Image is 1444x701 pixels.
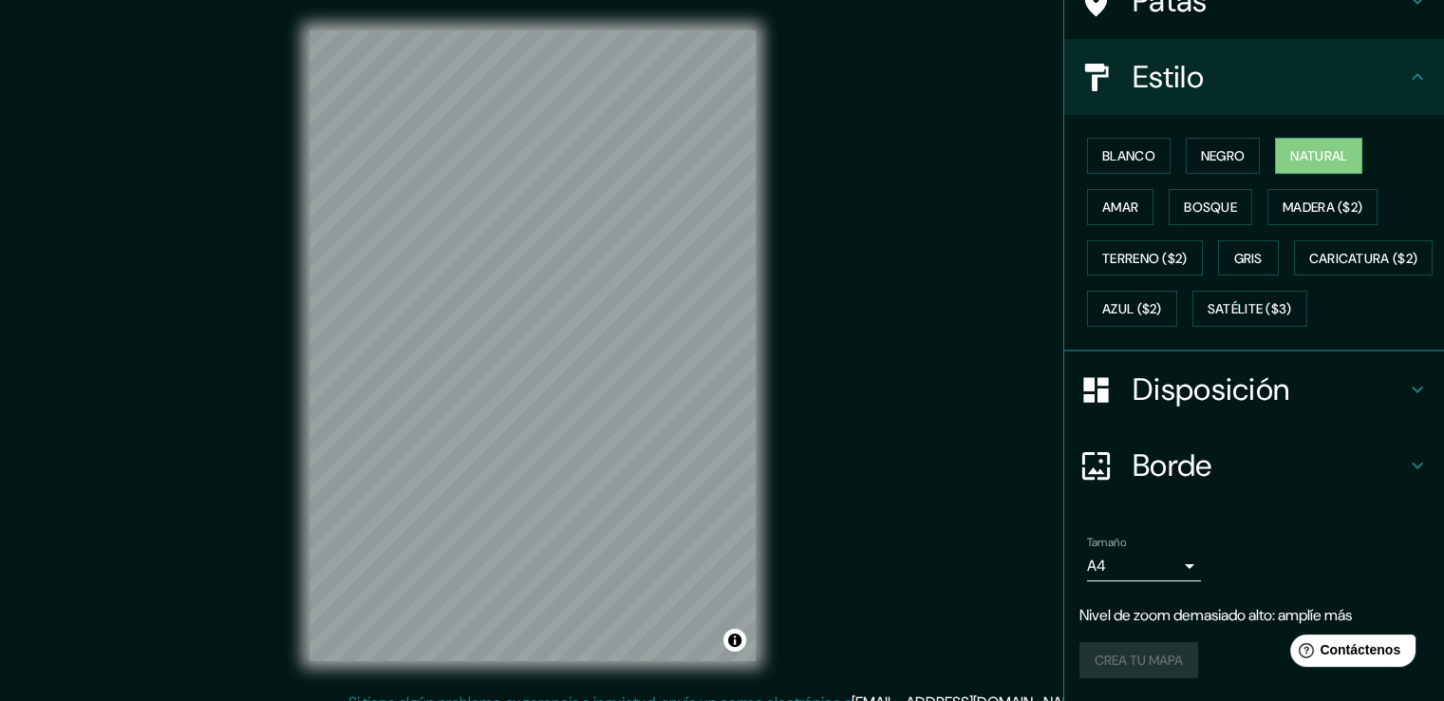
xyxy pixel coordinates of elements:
font: Amar [1102,199,1138,216]
button: Gris [1218,240,1279,276]
font: Madera ($2) [1283,199,1362,216]
button: Madera ($2) [1267,189,1378,225]
button: Satélite ($3) [1192,291,1307,327]
div: Estilo [1064,39,1444,115]
button: Activar o desactivar atribución [723,629,746,652]
font: Blanco [1102,147,1155,164]
font: Caricatura ($2) [1309,250,1418,267]
div: A4 [1087,551,1201,581]
button: Azul ($2) [1087,291,1177,327]
font: Nivel de zoom demasiado alto: amplíe más [1079,605,1352,625]
font: Negro [1201,147,1246,164]
button: Bosque [1169,189,1252,225]
font: Azul ($2) [1102,301,1162,318]
font: Tamaño [1087,535,1126,550]
iframe: Lanzador de widgets de ayuda [1275,627,1423,680]
font: Borde [1133,445,1212,485]
button: Caricatura ($2) [1294,240,1434,276]
font: Satélite ($3) [1208,301,1292,318]
button: Natural [1275,138,1362,174]
font: Disposición [1133,369,1289,409]
div: Borde [1064,427,1444,503]
button: Terreno ($2) [1087,240,1203,276]
font: Gris [1234,250,1263,267]
div: Disposición [1064,351,1444,427]
canvas: Mapa [309,30,756,661]
font: Estilo [1133,57,1204,97]
font: Natural [1290,147,1347,164]
font: Terreno ($2) [1102,250,1188,267]
font: A4 [1087,556,1106,576]
font: Bosque [1184,199,1237,216]
button: Blanco [1087,138,1171,174]
button: Amar [1087,189,1153,225]
button: Negro [1186,138,1261,174]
